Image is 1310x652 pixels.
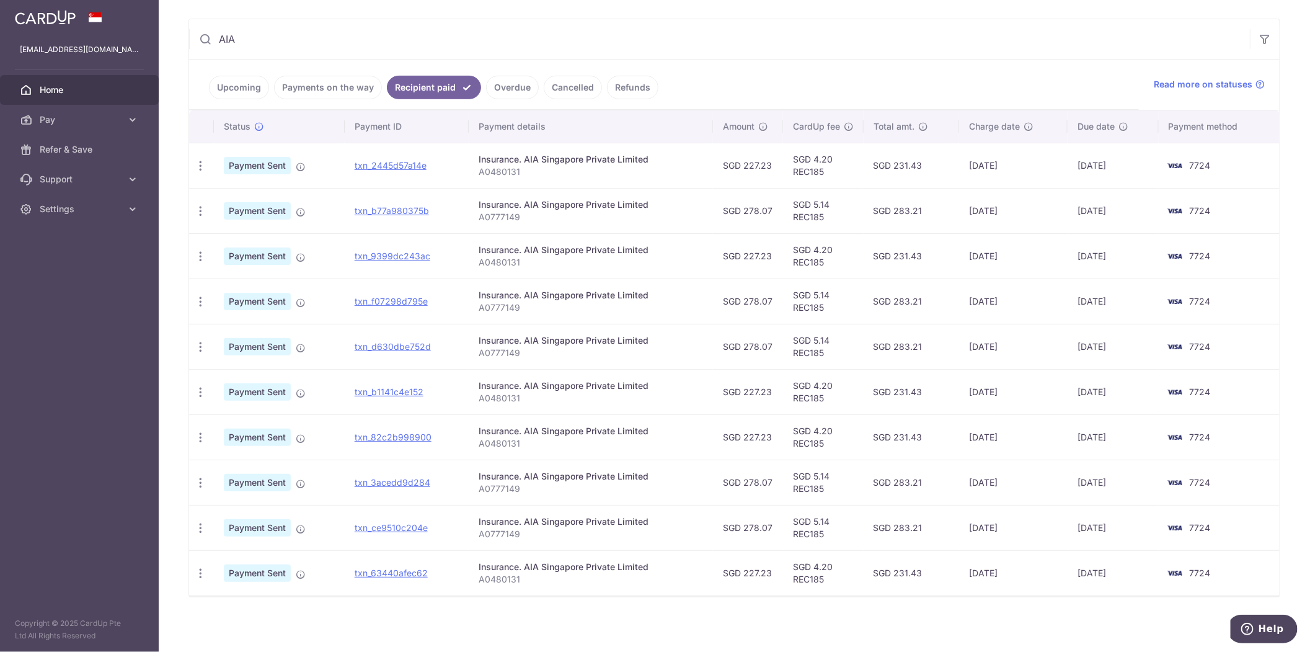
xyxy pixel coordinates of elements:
[479,425,702,437] div: Insurance. AIA Singapore Private Limited
[713,460,783,505] td: SGD 278.07
[1190,432,1211,442] span: 7724
[40,203,122,215] span: Settings
[1162,566,1187,581] img: Bank Card
[355,296,428,306] a: txn_f07298d795e
[1068,369,1159,414] td: [DATE]
[793,120,840,133] span: CardUp fee
[1068,279,1159,324] td: [DATE]
[355,341,431,352] a: txn_d630dbe752d
[1078,120,1115,133] span: Due date
[1068,550,1159,596] td: [DATE]
[713,369,783,414] td: SGD 227.23
[224,429,291,446] span: Payment Sent
[864,460,959,505] td: SGD 283.21
[959,324,1068,369] td: [DATE]
[783,460,864,505] td: SGD 5.14 REC185
[959,414,1068,460] td: [DATE]
[469,110,712,143] th: Payment details
[479,334,702,347] div: Insurance. AIA Singapore Private Limited
[224,474,291,491] span: Payment Sent
[783,369,864,414] td: SGD 4.20 REC185
[959,369,1068,414] td: [DATE]
[479,516,702,528] div: Insurance. AIA Singapore Private Limited
[864,188,959,233] td: SGD 283.21
[274,76,382,99] a: Payments on the way
[959,279,1068,324] td: [DATE]
[607,76,658,99] a: Refunds
[1190,341,1211,352] span: 7724
[713,324,783,369] td: SGD 278.07
[1068,188,1159,233] td: [DATE]
[864,233,959,279] td: SGD 231.43
[40,143,122,156] span: Refer & Save
[479,199,702,211] div: Insurance. AIA Singapore Private Limited
[479,301,702,314] p: A0777149
[1159,110,1280,143] th: Payment method
[1162,203,1187,218] img: Bank Card
[355,477,430,488] a: txn_3acedd9d284
[1162,475,1187,490] img: Bank Card
[783,505,864,550] td: SGD 5.14 REC185
[1190,522,1211,533] span: 7724
[1154,78,1252,91] span: Read more on statuses
[1162,249,1187,264] img: Bank Card
[355,522,428,533] a: txn_ce9510c204e
[209,76,269,99] a: Upcoming
[224,293,291,310] span: Payment Sent
[783,233,864,279] td: SGD 4.20 REC185
[1154,78,1265,91] a: Read more on statuses
[1190,251,1211,261] span: 7724
[1190,477,1211,488] span: 7724
[713,233,783,279] td: SGD 227.23
[969,120,1020,133] span: Charge date
[783,143,864,188] td: SGD 4.20 REC185
[40,114,122,126] span: Pay
[479,470,702,483] div: Insurance. AIA Singapore Private Limited
[20,43,139,56] p: [EMAIL_ADDRESS][DOMAIN_NAME]
[959,550,1068,596] td: [DATE]
[355,205,429,216] a: txn_b77a980375b
[1162,294,1187,309] img: Bank Card
[345,110,469,143] th: Payment ID
[723,120,755,133] span: Amount
[224,202,291,220] span: Payment Sent
[486,76,539,99] a: Overdue
[864,505,959,550] td: SGD 283.21
[479,380,702,392] div: Insurance. AIA Singapore Private Limited
[355,432,432,442] a: txn_82c2b998900
[959,505,1068,550] td: [DATE]
[479,289,702,301] div: Insurance. AIA Singapore Private Limited
[864,324,959,369] td: SGD 283.21
[864,279,959,324] td: SGD 283.21
[224,120,250,133] span: Status
[1068,143,1159,188] td: [DATE]
[874,120,914,133] span: Total amt.
[224,338,291,355] span: Payment Sent
[224,157,291,174] span: Payment Sent
[479,211,702,223] p: A0777149
[479,347,702,359] p: A0777149
[713,143,783,188] td: SGD 227.23
[1162,520,1187,535] img: Bank Card
[224,248,291,265] span: Payment Sent
[40,173,122,185] span: Support
[1162,385,1187,400] img: Bank Card
[1190,160,1211,171] span: 7724
[387,76,481,99] a: Recipient paid
[783,550,864,596] td: SGD 4.20 REC185
[713,279,783,324] td: SGD 278.07
[479,561,702,573] div: Insurance. AIA Singapore Private Limited
[544,76,602,99] a: Cancelled
[40,84,122,96] span: Home
[783,414,864,460] td: SGD 4.20 REC185
[713,188,783,233] td: SGD 278.07
[1068,505,1159,550] td: [DATE]
[959,143,1068,188] td: [DATE]
[1068,460,1159,505] td: [DATE]
[1162,158,1187,173] img: Bank Card
[1190,568,1211,578] span: 7724
[189,19,1250,59] input: Search by recipient name, payment id or reference
[1162,430,1187,445] img: Bank Card
[864,143,959,188] td: SGD 231.43
[479,256,702,269] p: A0480131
